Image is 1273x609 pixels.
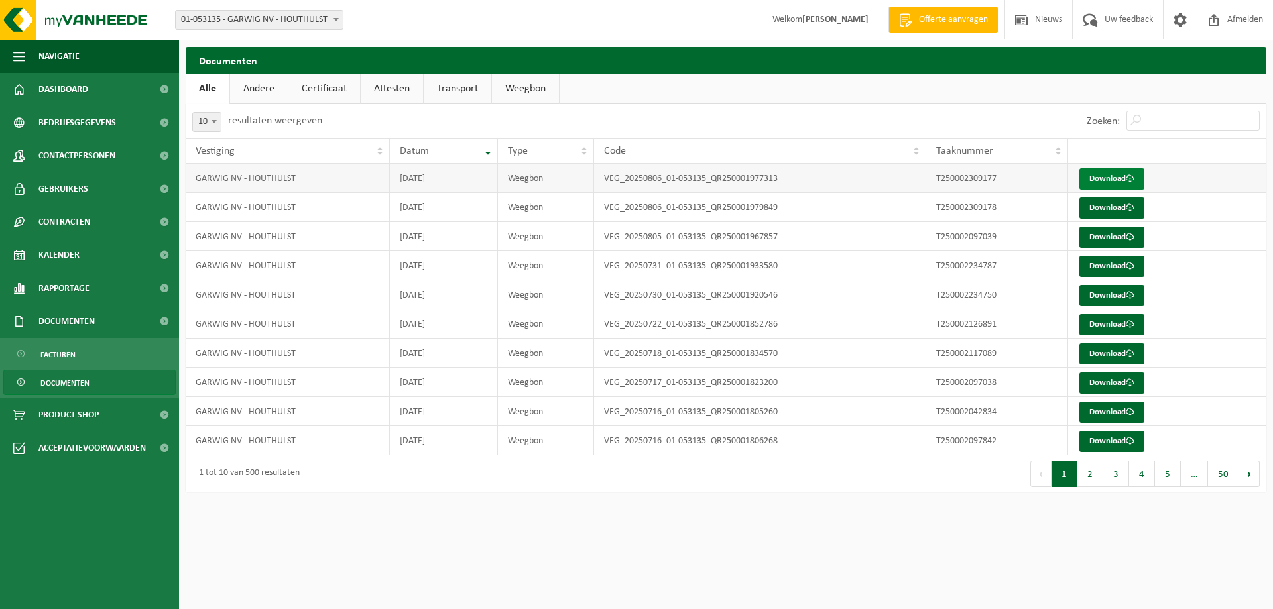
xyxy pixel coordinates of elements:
[594,368,926,397] td: VEG_20250717_01-053135_QR250001823200
[424,74,491,104] a: Transport
[1103,461,1129,487] button: 3
[1030,461,1052,487] button: Previous
[230,74,288,104] a: Andere
[3,370,176,395] a: Documenten
[1181,461,1208,487] span: …
[802,15,869,25] strong: [PERSON_NAME]
[498,251,594,280] td: Weegbon
[186,193,390,222] td: GARWIG NV - HOUTHULST
[1079,197,1144,219] a: Download
[1155,461,1181,487] button: 5
[1129,461,1155,487] button: 4
[40,370,90,396] span: Documenten
[926,193,1068,222] td: T250002309178
[400,146,429,156] span: Datum
[38,40,80,73] span: Navigatie
[186,426,390,455] td: GARWIG NV - HOUTHULST
[390,222,498,251] td: [DATE]
[1079,285,1144,306] a: Download
[604,146,626,156] span: Code
[38,431,146,465] span: Acceptatievoorwaarden
[1079,431,1144,452] a: Download
[176,11,343,29] span: 01-053135 - GARWIG NV - HOUTHULST
[38,172,88,205] span: Gebruikers
[390,251,498,280] td: [DATE]
[926,222,1068,251] td: T250002097039
[926,251,1068,280] td: T250002234787
[498,222,594,251] td: Weegbon
[926,309,1068,339] td: T250002126891
[498,397,594,426] td: Weegbon
[186,397,390,426] td: GARWIG NV - HOUTHULST
[594,251,926,280] td: VEG_20250731_01-053135_QR250001933580
[390,164,498,193] td: [DATE]
[288,74,360,104] a: Certificaat
[1087,116,1120,127] label: Zoeken:
[196,146,235,156] span: Vestiging
[38,205,90,239] span: Contracten
[361,74,423,104] a: Attesten
[498,426,594,455] td: Weegbon
[498,193,594,222] td: Weegbon
[186,309,390,339] td: GARWIG NV - HOUTHULST
[40,342,76,367] span: Facturen
[594,397,926,426] td: VEG_20250716_01-053135_QR250001805260
[916,13,991,27] span: Offerte aanvragen
[1079,314,1144,335] a: Download
[888,7,998,33] a: Offerte aanvragen
[38,272,90,305] span: Rapportage
[508,146,528,156] span: Type
[192,112,221,132] span: 10
[594,193,926,222] td: VEG_20250806_01-053135_QR250001979849
[498,368,594,397] td: Weegbon
[498,164,594,193] td: Weegbon
[594,309,926,339] td: VEG_20250722_01-053135_QR250001852786
[926,426,1068,455] td: T250002097842
[1079,343,1144,364] a: Download
[186,368,390,397] td: GARWIG NV - HOUTHULST
[926,280,1068,309] td: T250002234750
[38,73,88,106] span: Dashboard
[1208,461,1239,487] button: 50
[594,222,926,251] td: VEG_20250805_01-053135_QR250001967857
[186,339,390,368] td: GARWIG NV - HOUTHULST
[498,309,594,339] td: Weegbon
[390,193,498,222] td: [DATE]
[186,280,390,309] td: GARWIG NV - HOUTHULST
[228,115,322,126] label: resultaten weergeven
[390,368,498,397] td: [DATE]
[390,339,498,368] td: [DATE]
[1079,168,1144,190] a: Download
[192,462,300,486] div: 1 tot 10 van 500 resultaten
[186,222,390,251] td: GARWIG NV - HOUTHULST
[390,309,498,339] td: [DATE]
[186,47,1266,73] h2: Documenten
[594,426,926,455] td: VEG_20250716_01-053135_QR250001806268
[186,164,390,193] td: GARWIG NV - HOUTHULST
[1079,256,1144,277] a: Download
[390,426,498,455] td: [DATE]
[175,10,343,30] span: 01-053135 - GARWIG NV - HOUTHULST
[186,74,229,104] a: Alle
[1079,402,1144,423] a: Download
[193,113,221,131] span: 10
[1079,227,1144,248] a: Download
[594,339,926,368] td: VEG_20250718_01-053135_QR250001834570
[1239,461,1260,487] button: Next
[390,280,498,309] td: [DATE]
[38,139,115,172] span: Contactpersonen
[390,397,498,426] td: [DATE]
[594,280,926,309] td: VEG_20250730_01-053135_QR250001920546
[594,164,926,193] td: VEG_20250806_01-053135_QR250001977313
[1077,461,1103,487] button: 2
[926,368,1068,397] td: T250002097038
[38,239,80,272] span: Kalender
[492,74,559,104] a: Weegbon
[186,251,390,280] td: GARWIG NV - HOUTHULST
[498,280,594,309] td: Weegbon
[498,339,594,368] td: Weegbon
[1052,461,1077,487] button: 1
[1079,372,1144,394] a: Download
[936,146,993,156] span: Taaknummer
[38,398,99,431] span: Product Shop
